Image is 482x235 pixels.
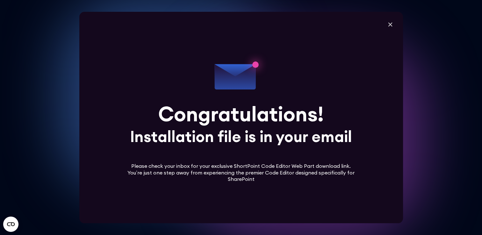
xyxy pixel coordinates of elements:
[3,217,18,232] button: Open CMP widget
[158,104,324,124] div: Congratulations!
[450,204,482,235] iframe: Chat Widget
[125,163,357,182] div: Please check your inbox for your exclusive ShortPoint Code Editor Web Part download link. You’re ...
[130,129,352,144] div: Installation file is in your email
